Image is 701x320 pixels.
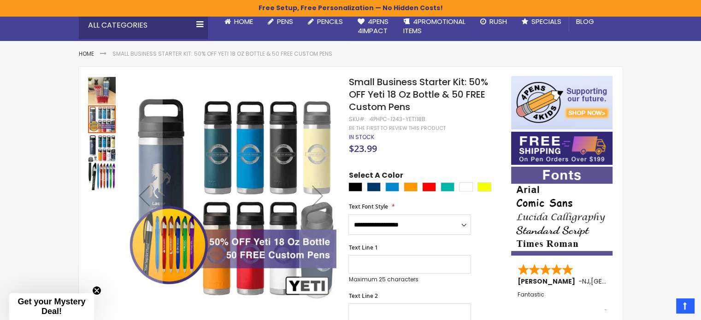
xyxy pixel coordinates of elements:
[531,17,561,26] span: Specials
[79,12,208,39] div: All Categories
[348,115,365,123] strong: SKU
[441,182,454,192] div: Teal
[348,170,403,183] span: Select A Color
[348,142,377,155] span: $23.99
[88,76,117,105] div: Small Business Starter Kit: 50% OFF Yeti 18 Oz Bottle & 50 FREE Custom Pens
[88,134,116,162] img: Small Business Starter Kit: 50% OFF Yeti 18 Oz Bottle & 50 FREE Custom Pens
[79,50,94,58] a: Home
[277,17,293,26] span: Pens
[317,17,343,26] span: Pencils
[511,76,613,129] img: 4pens 4 kids
[385,182,399,192] div: Big Wave Blue
[473,12,514,32] a: Rush
[358,17,389,35] span: 4Pens 4impact
[300,12,350,32] a: Pencils
[18,297,85,316] span: Get your Mystery Deal!
[348,276,471,283] p: Maximum 25 characters
[299,76,336,315] div: Next
[350,12,396,41] a: 4Pens4impact
[348,244,377,251] span: Text Line 1
[625,295,701,320] iframe: Google Customer Reviews
[518,291,607,311] div: Fantastic
[126,76,163,315] div: Previous
[459,182,473,192] div: White
[125,89,336,300] img: Small Business Starter Kit: 50% OFF Yeti 18 Oz Bottle & 50 FREE Custom Pens
[92,286,101,295] button: Close teaser
[88,133,117,162] div: Small Business Starter Kit: 50% OFF Yeti 18 Oz Bottle & 50 FREE Custom Pens
[88,163,116,190] img: Small Business Starter Kit: 50% OFF Yeti 18 Oz Bottle & 50 FREE Custom Pens
[348,182,362,192] div: Black
[404,182,418,192] div: Orange
[422,182,436,192] div: Red
[348,133,374,141] span: In stock
[578,277,659,286] span: - ,
[348,203,388,210] span: Text Font Style
[569,12,601,32] a: Blog
[217,12,260,32] a: Home
[396,12,473,41] a: 4PROMOTIONALITEMS
[112,50,332,58] li: Small Business Starter Kit: 50% OFF Yeti 18 Oz Bottle & 50 FREE Custom Pens
[511,132,613,165] img: Free shipping on orders over $199
[489,17,507,26] span: Rush
[348,134,374,141] div: Availability
[9,293,94,320] div: Get your Mystery Deal!Close teaser
[367,182,381,192] div: Navy Blue
[348,76,488,113] span: Small Business Starter Kit: 50% OFF Yeti 18 Oz Bottle & 50 FREE Custom Pens
[88,77,116,105] img: Small Business Starter Kit: 50% OFF Yeti 18 Oz Bottle & 50 FREE Custom Pens
[348,125,445,132] a: Be the first to review this product
[348,292,377,300] span: Text Line 2
[582,277,589,286] span: NJ
[591,277,659,286] span: [GEOGRAPHIC_DATA]
[260,12,300,32] a: Pens
[477,182,491,192] div: Yellow
[369,116,425,123] div: 4PHPC-1243-YETI18B
[88,162,116,190] div: Small Business Starter Kit: 50% OFF Yeti 18 Oz Bottle & 50 FREE Custom Pens
[234,17,253,26] span: Home
[514,12,569,32] a: Specials
[403,17,465,35] span: 4PROMOTIONAL ITEMS
[576,17,594,26] span: Blog
[518,277,578,286] span: [PERSON_NAME]
[511,167,613,256] img: font-personalization-examples
[88,105,117,133] div: Small Business Starter Kit: 50% OFF Yeti 18 Oz Bottle & 50 FREE Custom Pens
